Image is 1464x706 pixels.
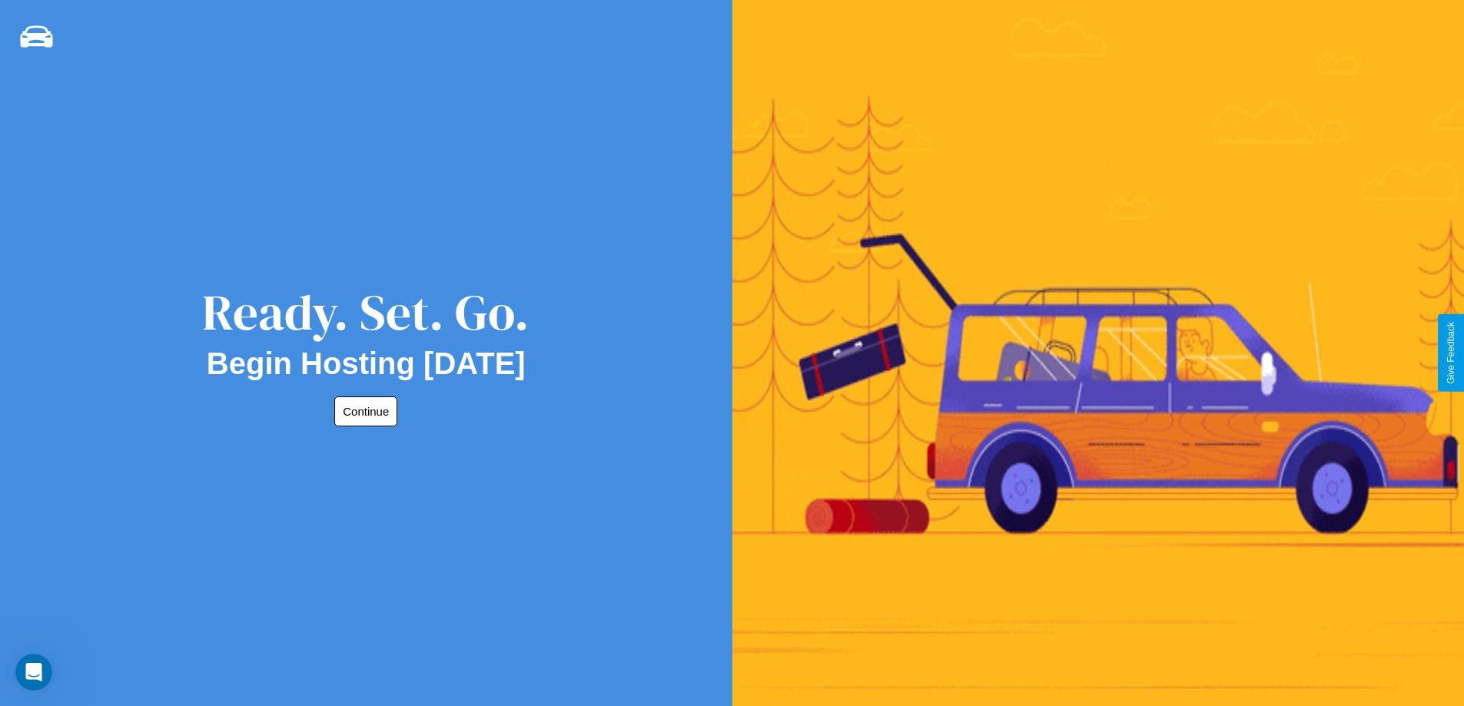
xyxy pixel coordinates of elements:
[1446,322,1456,384] div: Give Feedback
[334,396,397,426] button: Continue
[207,346,526,381] h2: Begin Hosting [DATE]
[15,654,52,691] iframe: Intercom live chat
[202,278,529,346] div: Ready. Set. Go.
